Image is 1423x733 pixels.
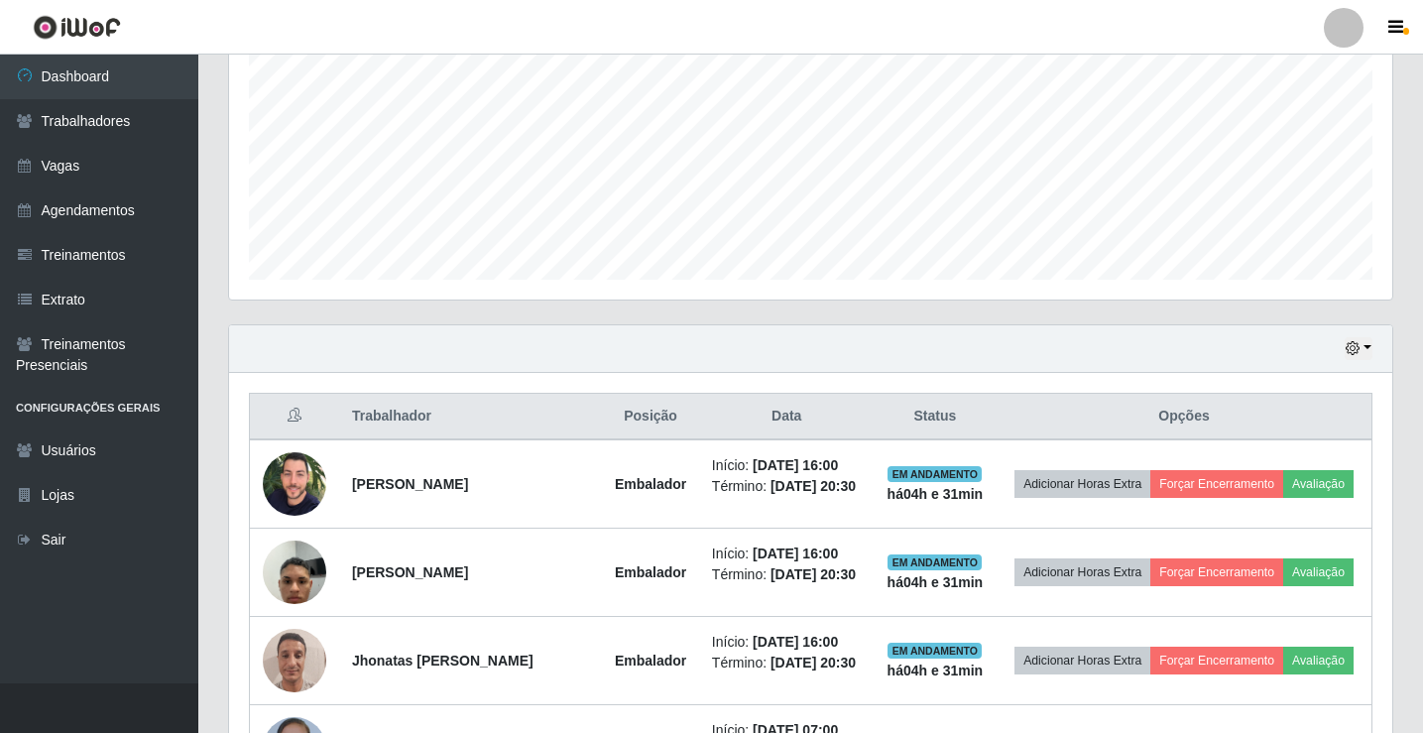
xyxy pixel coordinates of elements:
[753,546,838,561] time: [DATE] 16:00
[352,564,468,580] strong: [PERSON_NAME]
[263,444,326,523] img: 1683118670739.jpeg
[888,663,984,678] strong: há 04 h e 31 min
[874,394,997,440] th: Status
[1150,558,1283,586] button: Forçar Encerramento
[352,653,534,669] strong: Jhonatas [PERSON_NAME]
[771,566,856,582] time: [DATE] 20:30
[700,394,874,440] th: Data
[601,394,700,440] th: Posição
[712,455,862,476] li: Início:
[888,574,984,590] strong: há 04 h e 31 min
[888,554,982,570] span: EM ANDAMENTO
[33,15,121,40] img: CoreUI Logo
[1283,470,1354,498] button: Avaliação
[340,394,601,440] th: Trabalhador
[1014,647,1150,674] button: Adicionar Horas Extra
[712,544,862,564] li: Início:
[1150,470,1283,498] button: Forçar Encerramento
[888,486,984,502] strong: há 04 h e 31 min
[712,653,862,673] li: Término:
[771,478,856,494] time: [DATE] 20:30
[263,530,326,614] img: 1736201934549.jpeg
[263,618,326,702] img: 1736903160221.jpeg
[615,564,686,580] strong: Embalador
[1014,558,1150,586] button: Adicionar Horas Extra
[615,476,686,492] strong: Embalador
[997,394,1371,440] th: Opções
[1283,558,1354,586] button: Avaliação
[712,632,862,653] li: Início:
[888,643,982,659] span: EM ANDAMENTO
[753,457,838,473] time: [DATE] 16:00
[352,476,468,492] strong: [PERSON_NAME]
[753,634,838,650] time: [DATE] 16:00
[712,564,862,585] li: Término:
[712,476,862,497] li: Término:
[888,466,982,482] span: EM ANDAMENTO
[1014,470,1150,498] button: Adicionar Horas Extra
[1150,647,1283,674] button: Forçar Encerramento
[615,653,686,669] strong: Embalador
[771,655,856,671] time: [DATE] 20:30
[1283,647,1354,674] button: Avaliação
